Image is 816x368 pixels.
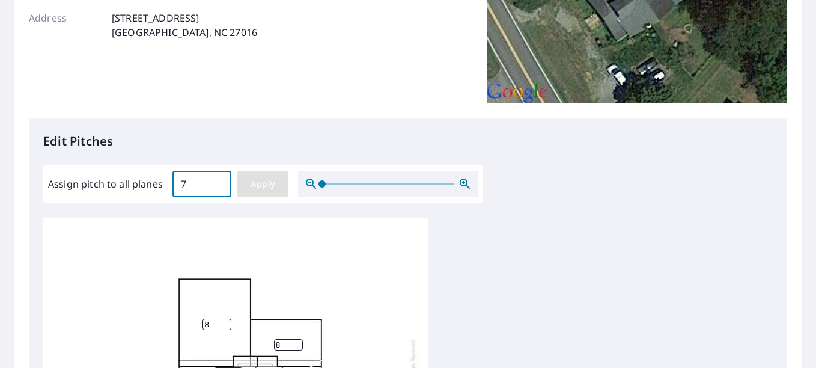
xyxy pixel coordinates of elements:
label: Assign pitch to all planes [48,177,163,191]
span: Apply [247,177,279,192]
input: 00.0 [172,167,231,201]
p: Address [29,11,101,40]
p: Edit Pitches [43,132,773,150]
p: [STREET_ADDRESS] [GEOGRAPHIC_DATA], NC 27016 [112,11,257,40]
button: Apply [237,171,288,197]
